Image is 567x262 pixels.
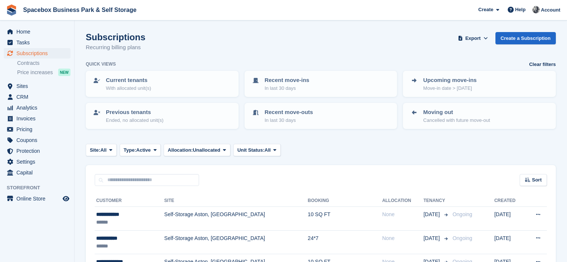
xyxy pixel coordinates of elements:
span: Sites [16,81,61,91]
span: Storefront [7,184,74,192]
span: All [265,146,271,154]
h6: Quick views [86,61,116,67]
span: Active [136,146,151,154]
span: Home [16,26,61,37]
img: SUDIPTA VIRMANI [532,6,540,13]
span: Sort [532,176,542,184]
span: [DATE] [423,211,441,218]
span: Export [465,35,481,42]
p: Recent move-ins [265,76,309,85]
a: Recent move-ins In last 30 days [245,72,397,96]
td: [DATE] [494,207,525,231]
th: Tenancy [423,195,450,207]
span: Type: [124,146,136,154]
img: stora-icon-8386f47178a22dfd0bd8f6a31ec36ba5ce8667c1dd55bd0f319d3a0aa187defe.svg [6,4,17,16]
div: None [382,234,423,242]
td: [DATE] [494,230,525,254]
span: Create [478,6,493,13]
span: Ongoing [453,211,472,217]
div: NEW [58,69,70,76]
p: Moving out [423,108,490,117]
a: menu [4,26,70,37]
a: Previous tenants Ended, no allocated unit(s) [86,104,238,128]
th: Customer [95,195,164,207]
td: Self-Storage Aston, [GEOGRAPHIC_DATA] [164,207,308,231]
a: menu [4,193,70,204]
a: Price increases NEW [17,68,70,76]
span: Capital [16,167,61,178]
span: Protection [16,146,61,156]
span: Settings [16,157,61,167]
p: Ended, no allocated unit(s) [106,117,164,124]
a: menu [4,37,70,48]
a: menu [4,135,70,145]
p: In last 30 days [265,85,309,92]
a: menu [4,92,70,102]
a: menu [4,113,70,124]
button: Unit Status: All [233,144,281,156]
span: Analytics [16,102,61,113]
button: Type: Active [120,144,161,156]
a: menu [4,167,70,178]
span: All [100,146,107,154]
a: menu [4,124,70,135]
span: Allocation: [168,146,193,154]
h1: Subscriptions [86,32,145,42]
p: Previous tenants [106,108,164,117]
a: Moving out Cancelled with future move-out [404,104,555,128]
a: menu [4,81,70,91]
span: Online Store [16,193,61,204]
span: Unallocated [193,146,220,154]
span: Site: [90,146,100,154]
a: Preview store [62,194,70,203]
a: Upcoming move-ins Move-in date > [DATE] [404,72,555,96]
a: Spacebox Business Park & Self Storage [20,4,139,16]
a: Recent move-outs In last 30 days [245,104,397,128]
a: Current tenants With allocated unit(s) [86,72,238,96]
th: Site [164,195,308,207]
p: With allocated unit(s) [106,85,151,92]
td: Self-Storage Aston, [GEOGRAPHIC_DATA] [164,230,308,254]
span: Price increases [17,69,53,76]
button: Allocation: Unallocated [164,144,230,156]
button: Site: All [86,144,117,156]
a: Create a Subscription [495,32,556,44]
a: menu [4,102,70,113]
th: Created [494,195,525,207]
span: Ongoing [453,235,472,241]
span: Tasks [16,37,61,48]
p: Current tenants [106,76,151,85]
th: Booking [308,195,382,207]
p: In last 30 days [265,117,313,124]
span: Coupons [16,135,61,145]
button: Export [457,32,489,44]
span: Invoices [16,113,61,124]
p: Cancelled with future move-out [423,117,490,124]
div: None [382,211,423,218]
p: Move-in date > [DATE] [423,85,476,92]
span: Account [541,6,560,14]
span: Unit Status: [237,146,265,154]
p: Recurring billing plans [86,43,145,52]
p: Recent move-outs [265,108,313,117]
span: [DATE] [423,234,441,242]
span: Pricing [16,124,61,135]
span: CRM [16,92,61,102]
p: Upcoming move-ins [423,76,476,85]
a: menu [4,48,70,59]
span: Subscriptions [16,48,61,59]
a: menu [4,146,70,156]
span: Help [515,6,526,13]
th: Allocation [382,195,423,207]
a: Contracts [17,60,70,67]
a: Clear filters [529,61,556,68]
td: 10 SQ FT [308,207,382,231]
a: menu [4,157,70,167]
